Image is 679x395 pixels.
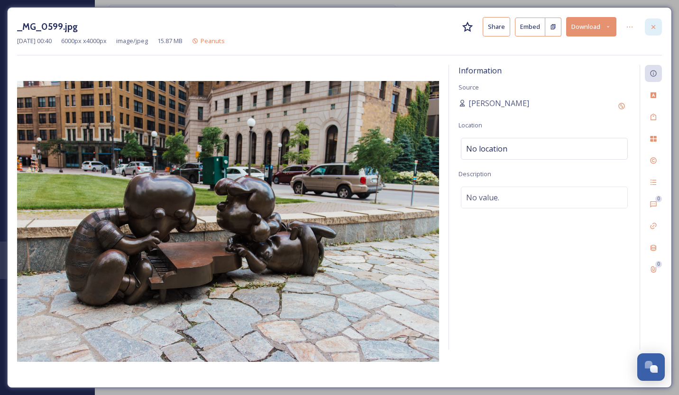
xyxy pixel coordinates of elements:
button: Download [566,17,616,36]
div: 0 [655,261,662,268]
span: [PERSON_NAME] [468,98,529,109]
span: Source [459,83,479,91]
span: Description [459,170,491,178]
span: Location [459,121,482,129]
button: Open Chat [637,353,665,381]
div: 0 [655,196,662,202]
span: 15.87 MB [157,36,183,45]
img: _MG_0599.jpg [17,81,439,362]
button: Embed [515,18,545,36]
span: 6000 px x 4000 px [61,36,107,45]
span: No value. [466,192,499,203]
span: image/jpeg [116,36,148,45]
button: Share [483,17,510,36]
span: No location [466,143,507,154]
span: Peanuts [201,36,225,45]
h3: _MG_0599.jpg [17,20,78,34]
span: [DATE] 00:40 [17,36,52,45]
span: Information [459,65,502,76]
